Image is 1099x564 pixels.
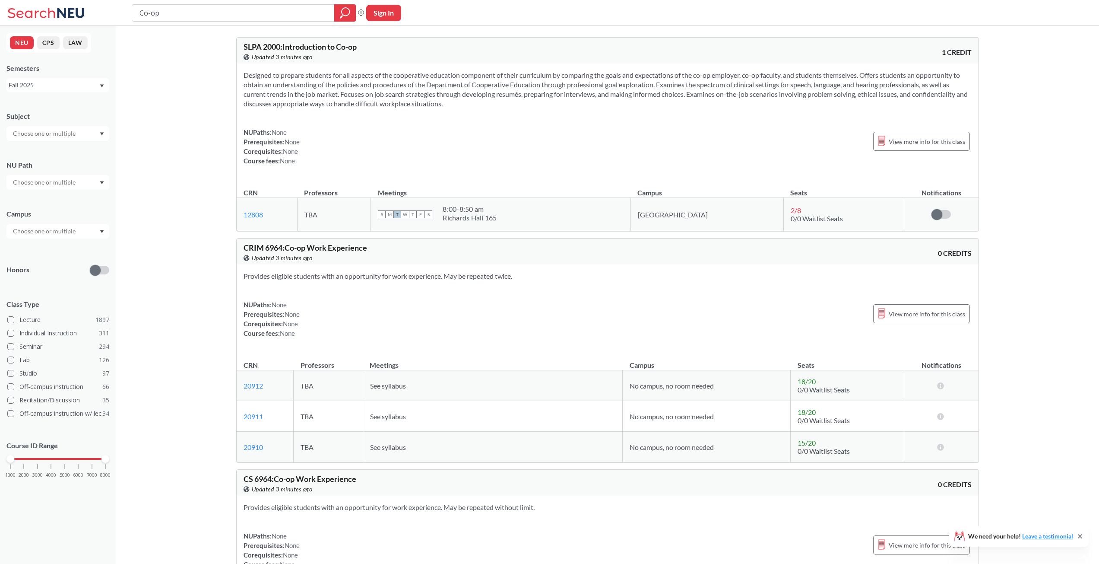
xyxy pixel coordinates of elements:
span: 34 [102,409,109,418]
span: 1 CREDIT [942,48,972,57]
input: Choose one or multiple [9,226,81,236]
span: 3000 [32,473,43,478]
span: 66 [102,382,109,392]
div: Subject [6,112,109,121]
td: [GEOGRAPHIC_DATA] [630,198,783,231]
section: Designed to prepare students for all aspects of the cooperative education component of their curr... [244,70,972,108]
span: None [272,128,287,136]
td: No campus, no room needed [623,370,791,401]
span: Updated 3 minutes ago [252,52,313,62]
span: W [401,210,409,218]
span: View more info for this class [889,540,965,551]
label: Recitation/Discussion [7,395,109,406]
section: Provides eligible students with an opportunity for work experience. May be repeated without limit. [244,503,972,512]
label: Lecture [7,314,109,325]
span: 2000 [19,473,29,478]
td: No campus, no room needed [623,401,791,432]
span: 1000 [5,473,16,478]
div: Fall 2025 [9,80,99,90]
a: 20912 [244,382,263,390]
td: TBA [294,401,363,432]
label: Lab [7,354,109,366]
span: None [280,329,295,337]
input: Choose one or multiple [9,128,81,139]
td: TBA [294,432,363,462]
span: None [283,551,298,559]
span: View more info for this class [889,309,965,319]
span: None [285,542,300,549]
svg: Dropdown arrow [100,132,104,136]
div: magnifying glass [334,4,356,22]
td: No campus, no room needed [623,432,791,462]
button: Sign In [366,5,401,21]
svg: magnifying glass [340,7,350,19]
th: Seats [791,352,904,370]
span: See syllabus [370,382,406,390]
span: F [417,210,424,218]
label: Off-campus instruction w/ lec [7,408,109,419]
label: Individual Instruction [7,328,109,339]
a: Leave a testimonial [1022,532,1073,540]
span: T [409,210,417,218]
div: NUPaths: Prerequisites: Corequisites: Course fees: [244,300,300,338]
svg: Dropdown arrow [100,230,104,233]
span: S [424,210,432,218]
span: 8000 [100,473,111,478]
span: SLPA 2000 : Introduction to Co-op [244,42,357,51]
p: Honors [6,265,29,275]
div: CRN [244,188,258,198]
span: None [285,310,300,318]
label: Off-campus instruction [7,381,109,392]
span: 0/0 Waitlist Seats [791,214,843,223]
span: Updated 3 minutes ago [252,484,313,494]
div: Semesters [6,64,109,73]
div: Richards Hall 165 [443,213,497,222]
span: 2 / 8 [791,206,801,214]
button: CPS [37,36,60,49]
div: 8:00 - 8:50 am [443,205,497,213]
span: 311 [99,328,109,338]
svg: Dropdown arrow [100,84,104,88]
span: 18 / 20 [798,377,816,386]
span: 0/0 Waitlist Seats [798,386,850,394]
span: None [272,532,287,540]
svg: Dropdown arrow [100,181,104,185]
div: Dropdown arrow [6,126,109,141]
span: 97 [102,369,109,378]
span: Updated 3 minutes ago [252,253,313,263]
span: 0/0 Waitlist Seats [798,447,850,455]
td: TBA [297,198,371,231]
a: 20911 [244,412,263,421]
th: Campus [630,179,783,198]
th: Meetings [363,352,622,370]
div: Dropdown arrow [6,175,109,190]
span: S [378,210,386,218]
label: Studio [7,368,109,379]
button: NEU [10,36,34,49]
span: 294 [99,342,109,351]
a: 20910 [244,443,263,451]
button: LAW [63,36,88,49]
span: 126 [99,355,109,365]
label: Seminar [7,341,109,352]
th: Meetings [371,179,630,198]
span: 0 CREDITS [938,480,972,489]
th: Professors [294,352,363,370]
span: None [283,320,298,328]
div: Campus [6,209,109,219]
th: Professors [297,179,371,198]
span: None [285,138,300,146]
span: Class Type [6,300,109,309]
span: 0 CREDITS [938,249,972,258]
span: See syllabus [370,443,406,451]
th: Notifications [904,179,979,198]
div: Fall 2025Dropdown arrow [6,78,109,92]
span: CS 6964 : Co-op Work Experience [244,474,356,484]
input: Class, professor, course number, "phrase" [139,6,328,20]
p: Course ID Range [6,441,109,451]
th: Notifications [904,352,979,370]
section: Provides eligible students with an opportunity for work experience. May be repeated twice. [244,271,972,281]
span: 18 / 20 [798,408,816,416]
div: Dropdown arrow [6,224,109,239]
span: View more info for this class [889,136,965,147]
